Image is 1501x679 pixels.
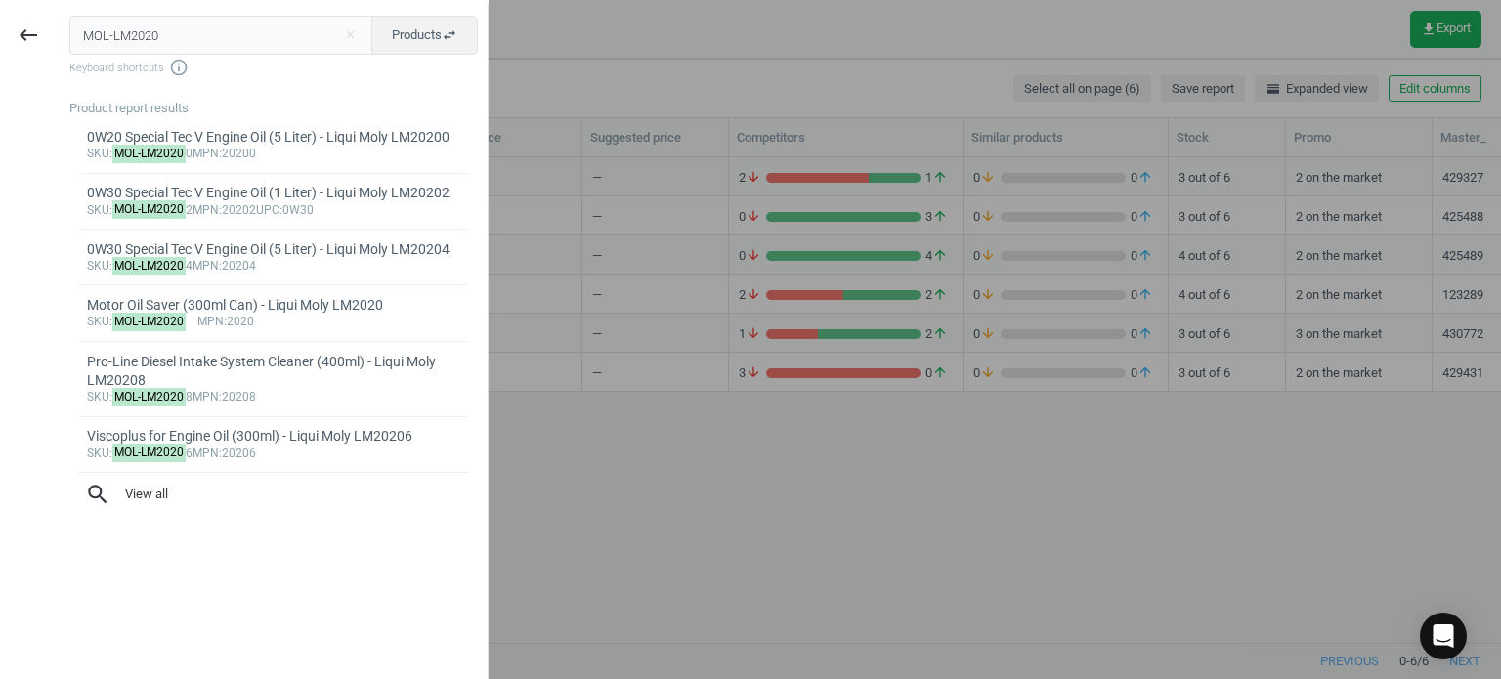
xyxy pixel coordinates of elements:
button: Productsswap_horiz [371,16,478,55]
span: mpn [193,259,219,273]
span: sku [87,203,109,217]
div: Open Intercom Messenger [1420,613,1467,659]
div: : 4 :20204 [87,259,461,275]
i: search [85,482,110,507]
i: info_outline [169,58,189,77]
i: swap_horiz [442,27,457,43]
div: Viscoplus for Engine Oil (300ml) - Liqui Moly LM20206 [87,427,461,446]
div: 0W30 Special Tec V Engine Oil (5 Liter) - Liqui Moly LM20204 [87,240,461,259]
span: Products [392,26,457,44]
mark: MOL-LM2020 [112,444,187,462]
span: mpn [193,147,219,160]
span: View all [85,482,462,507]
span: mpn [193,446,219,460]
span: sku [87,390,109,403]
div: : 2 :20202 :0W30 [87,203,461,219]
div: : 8 :20208 [87,390,461,405]
div: : :2020 [87,315,461,330]
span: upc [256,203,279,217]
span: mpn [193,390,219,403]
div: : 0 :20200 [87,147,461,162]
mark: MOL-LM2020 [112,257,187,276]
i: keyboard_backspace [17,23,40,47]
mark: MOL-LM2020 [112,313,187,331]
mark: MOL-LM2020 [112,388,187,406]
span: sku [87,147,109,160]
div: Pro-Line Diesel Intake System Cleaner (400ml) - Liqui Moly LM20208 [87,353,461,391]
div: Motor Oil Saver (300ml Can) - Liqui Moly LM2020 [87,296,461,315]
div: 0W30 Special Tec V Engine Oil (1 Liter) - Liqui Moly LM20202 [87,184,461,202]
div: : 6 :20206 [87,446,461,462]
mark: MOL-LM2020 [112,145,187,163]
mark: MOL-LM2020 [112,200,187,219]
div: 0W20 Special Tec V Engine Oil (5 Liter) - Liqui Moly LM20200 [87,128,461,147]
input: Enter the SKU or product name [69,16,373,55]
span: sku [87,259,109,273]
span: mpn [197,315,224,328]
button: Close [335,26,365,44]
button: keyboard_backspace [6,13,51,59]
span: sku [87,446,109,460]
button: searchView all [69,473,478,516]
span: mpn [193,203,219,217]
div: Product report results [69,100,488,117]
span: Keyboard shortcuts [69,58,478,77]
span: sku [87,315,109,328]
